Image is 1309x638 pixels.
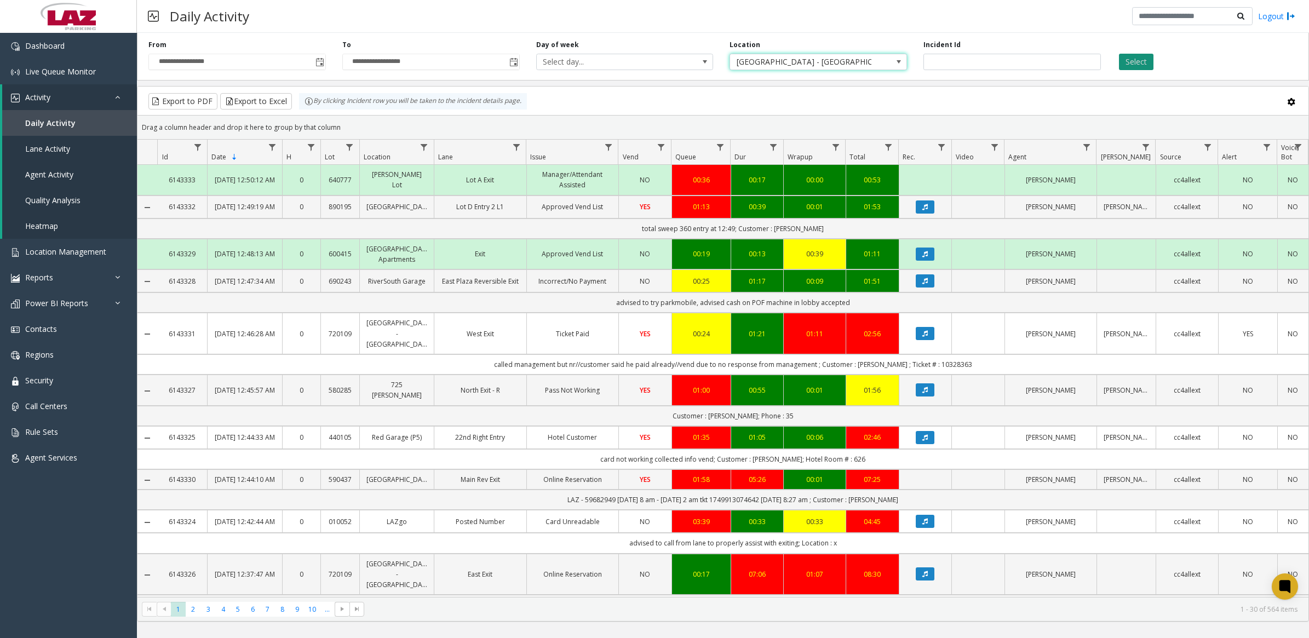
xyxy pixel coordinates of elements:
a: Quality Analysis [2,187,137,213]
a: cc4allext [1163,385,1212,395]
a: cc4allext [1163,569,1212,579]
div: 00:01 [790,474,839,485]
a: 6143330 [164,474,200,485]
a: NO [1225,175,1271,185]
a: 07:25 [853,474,892,485]
a: NO [625,516,665,527]
a: [GEOGRAPHIC_DATA] Apartments [366,244,427,265]
a: 6143329 [164,249,200,259]
div: 03:39 [679,516,724,527]
a: [PERSON_NAME] [1012,569,1090,579]
button: Export to PDF [148,93,217,110]
a: Collapse Details [137,434,157,442]
a: [GEOGRAPHIC_DATA] [366,474,427,485]
a: 00:24 [679,329,724,339]
a: Ticket Paid [533,329,612,339]
a: cc4allext [1163,329,1212,339]
a: 00:01 [790,202,839,212]
a: Posted Number [441,516,519,527]
div: 01:05 [738,432,777,442]
a: 0 [289,516,314,527]
a: [DATE] 12:46:28 AM [214,329,275,339]
a: NO [1225,569,1271,579]
div: 00:33 [738,516,777,527]
a: 6143325 [164,432,200,442]
a: 00:25 [679,276,724,286]
td: advised to try parkmobile, advised cash on POF machine in lobby accepted [157,292,1308,313]
span: NO [640,570,650,579]
a: [PERSON_NAME] [1012,249,1090,259]
div: 00:53 [853,175,892,185]
a: Agent Activity [2,162,137,187]
a: Approved Vend List [533,249,612,259]
div: 00:00 [790,175,839,185]
span: Agent Activity [25,169,73,180]
a: [GEOGRAPHIC_DATA] - [GEOGRAPHIC_DATA] [366,559,427,590]
a: Total Filter Menu [881,140,896,154]
a: [PERSON_NAME] [1104,385,1149,395]
a: Daily Activity [2,110,137,136]
a: [DATE] 12:44:33 AM [214,432,275,442]
a: NO [1284,202,1302,212]
a: NO [625,175,665,185]
span: Security [25,375,53,386]
label: To [342,40,351,50]
a: Video Filter Menu [987,140,1002,154]
div: 00:33 [790,516,839,527]
a: 02:56 [853,329,892,339]
a: Collapse Details [137,518,157,527]
div: 01:11 [790,329,839,339]
a: 22nd Right Entry [441,432,519,442]
span: Lane Activity [25,143,70,154]
a: NO [1284,516,1302,527]
div: 00:09 [790,276,839,286]
a: NO [1284,329,1302,339]
a: Approved Vend List [533,202,612,212]
img: 'icon' [11,351,20,360]
a: Logout [1258,10,1295,22]
a: 00:06 [790,432,839,442]
a: YES [625,202,665,212]
a: 00:01 [790,385,839,395]
a: NO [1284,276,1302,286]
a: Activity [2,84,137,110]
a: RiverSouth Garage [366,276,427,286]
span: NO [640,517,650,526]
a: cc4allext [1163,432,1212,442]
a: NO [1284,249,1302,259]
a: Online Reservation [533,569,612,579]
a: 00:19 [679,249,724,259]
a: Rec. Filter Menu [934,140,949,154]
a: [PERSON_NAME] [1012,329,1090,339]
span: Power BI Reports [25,298,88,308]
span: Live Queue Monitor [25,66,96,77]
a: [DATE] 12:47:34 AM [214,276,275,286]
img: 'icon' [11,42,20,51]
img: 'icon' [11,68,20,77]
a: Location Filter Menu [417,140,432,154]
a: 01:51 [853,276,892,286]
a: [PERSON_NAME] [1104,474,1149,485]
a: LAZgo [366,516,427,527]
label: Day of week [536,40,579,50]
td: card not working collected info vend; Customer : [PERSON_NAME]; Hotel Room # : 626 [157,449,1308,469]
span: Rule Sets [25,427,58,437]
a: Incorrect/No Payment [533,276,612,286]
a: 00:39 [790,249,839,259]
a: NO [1225,474,1271,485]
a: 640777 [328,175,353,185]
a: NO [1284,175,1302,185]
td: LAZ - 59682949 [DATE] 8 am - [DATE] 2 am tkt 1749913074642 [DATE] 8:27 am ; Customer : [PERSON_NAME] [157,490,1308,510]
a: Agent Filter Menu [1079,140,1094,154]
a: [DATE] 12:49:19 AM [214,202,275,212]
a: 890195 [328,202,353,212]
a: 05:26 [738,474,777,485]
div: 01:53 [853,202,892,212]
a: Collapse Details [137,571,157,579]
div: 01:07 [790,569,839,579]
div: 01:58 [679,474,724,485]
a: Queue Filter Menu [713,140,728,154]
label: From [148,40,167,50]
